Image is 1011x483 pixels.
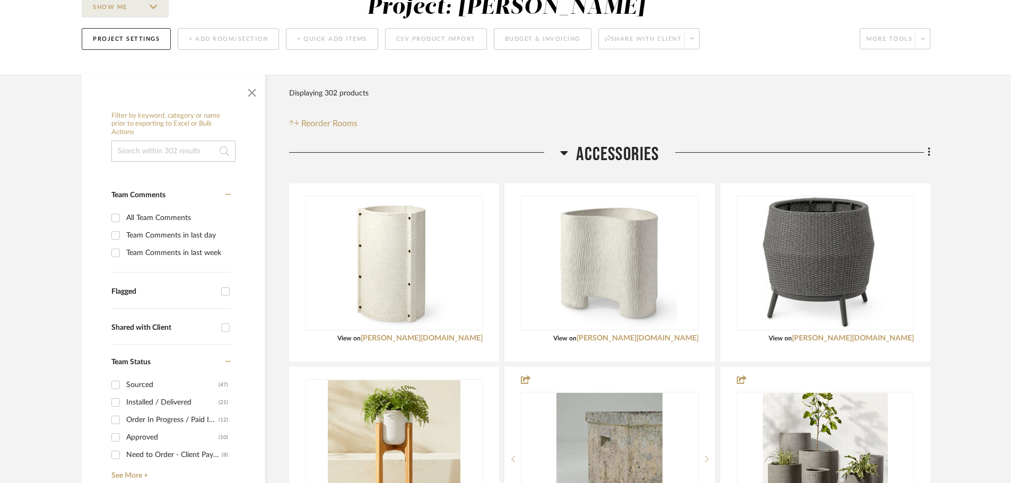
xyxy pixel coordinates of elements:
[222,446,228,463] div: (8)
[337,335,361,341] span: View on
[605,35,682,51] span: Share with client
[219,376,228,393] div: (47)
[860,28,930,49] button: More tools
[126,209,228,226] div: All Team Comments
[866,35,912,51] span: More tools
[219,411,228,428] div: (12)
[286,28,378,50] button: + Quick Add Items
[385,28,487,50] button: CSV Product Import
[301,117,358,130] span: Reorder Rooms
[289,83,369,104] div: Displaying 302 products
[219,429,228,446] div: (10)
[576,143,659,166] span: Accessories
[219,394,228,411] div: (21)
[738,197,913,329] img: Planter
[361,335,483,342] a: [PERSON_NAME][DOMAIN_NAME]
[598,28,700,49] button: Share with client
[111,191,165,199] span: Team Comments
[178,28,279,50] button: + Add Room/Section
[792,335,914,342] a: [PERSON_NAME][DOMAIN_NAME]
[126,244,228,261] div: Team Comments in last week
[241,80,263,101] button: Close
[82,28,171,50] button: Project Settings
[111,358,151,366] span: Team Status
[289,117,358,130] button: Reorder Rooms
[111,140,236,162] input: Search within 302 results
[126,376,219,393] div: Sourced
[126,227,228,244] div: Team Comments in last day
[111,323,216,332] div: Shared with Client
[494,28,591,50] button: Budget & Invoicing
[126,411,219,428] div: Order In Progress / Paid In Full w/ Freight, No Balance due
[111,287,216,296] div: Flagged
[521,196,698,330] div: 0
[126,394,219,411] div: Installed / Delivered
[553,335,577,341] span: View on
[577,335,699,342] a: [PERSON_NAME][DOMAIN_NAME]
[542,197,678,329] img: Planter
[126,429,219,446] div: Approved
[326,197,462,329] img: Planter
[111,112,236,137] h6: Filter by keyword, category or name prior to exporting to Excel or Bulk Actions
[126,446,222,463] div: Need to Order - Client Payment Received
[109,463,231,480] a: See More +
[769,335,792,341] span: View on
